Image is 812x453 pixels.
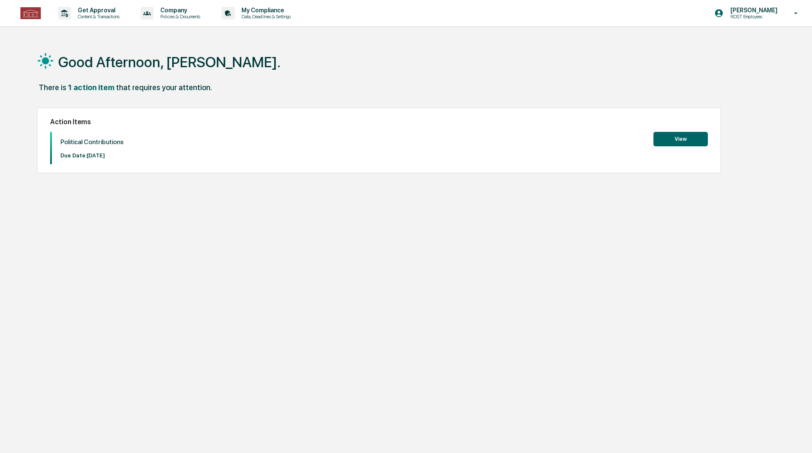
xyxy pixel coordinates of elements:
[20,7,41,19] img: logo
[724,14,782,20] p: RDST Employees
[653,132,708,146] button: View
[68,83,114,92] div: 1 action item
[71,14,124,20] p: Content & Transactions
[58,54,281,71] h1: Good Afternoon, [PERSON_NAME].
[50,118,708,126] h2: Action Items
[116,83,212,92] div: that requires your attention.
[653,134,708,142] a: View
[71,7,124,14] p: Get Approval
[153,7,204,14] p: Company
[724,7,782,14] p: [PERSON_NAME]
[60,138,124,146] p: Political Contributions
[235,7,295,14] p: My Compliance
[153,14,204,20] p: Policies & Documents
[60,152,124,159] p: Due Date: [DATE]
[39,83,66,92] div: There is
[235,14,295,20] p: Data, Deadlines & Settings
